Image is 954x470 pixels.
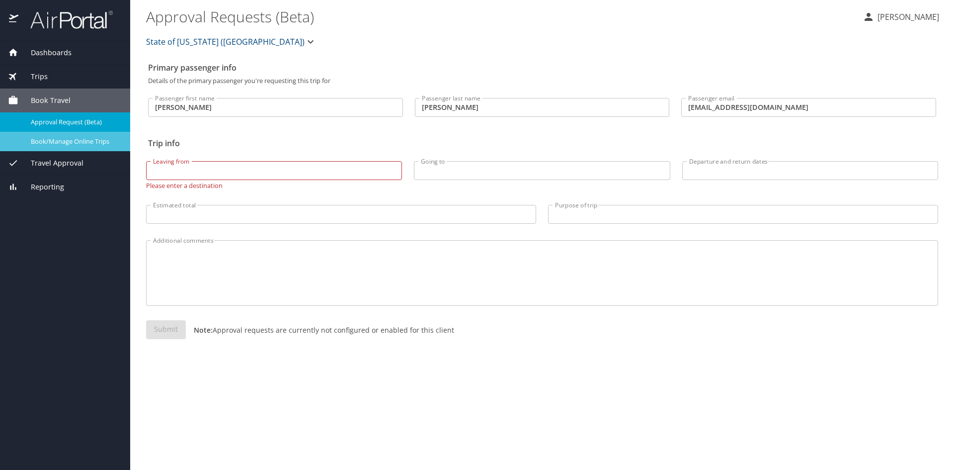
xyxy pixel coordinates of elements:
button: [PERSON_NAME] [859,8,943,26]
button: State of [US_STATE] ([GEOGRAPHIC_DATA]) [142,32,320,52]
p: [PERSON_NAME] [874,11,939,23]
span: Dashboards [18,47,72,58]
span: Book/Manage Online Trips [31,137,118,146]
p: Please enter a destination [146,180,402,189]
span: Travel Approval [18,158,83,169]
img: icon-airportal.png [9,10,19,29]
h1: Approval Requests (Beta) [146,1,855,32]
h2: Primary passenger info [148,60,936,76]
span: Trips [18,71,48,82]
strong: Note: [194,325,213,335]
span: Approval Request (Beta) [31,117,118,127]
p: Approval requests are currently not configured or enabled for this client [186,325,454,335]
span: State of [US_STATE] ([GEOGRAPHIC_DATA]) [146,35,305,49]
img: airportal-logo.png [19,10,113,29]
span: Book Travel [18,95,71,106]
p: Details of the primary passenger you're requesting this trip for [148,78,936,84]
h2: Trip info [148,135,936,151]
span: Reporting [18,182,64,192]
